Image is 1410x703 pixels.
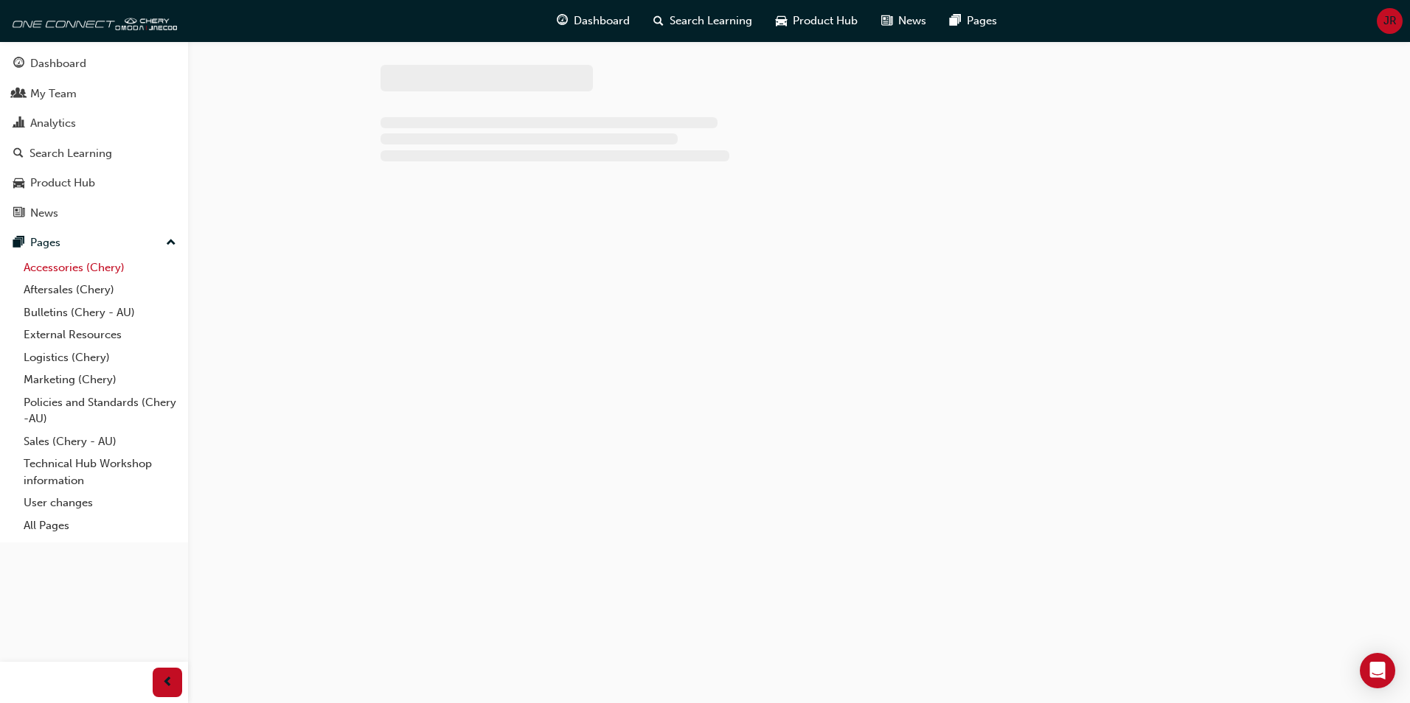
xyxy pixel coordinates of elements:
[967,13,997,29] span: Pages
[6,169,182,197] a: Product Hub
[776,12,787,30] span: car-icon
[30,55,86,72] div: Dashboard
[6,47,182,229] button: DashboardMy TeamAnalyticsSearch LearningProduct HubNews
[881,12,892,30] span: news-icon
[6,50,182,77] a: Dashboard
[6,229,182,256] button: Pages
[18,452,182,492] a: Technical Hub Workshop information
[6,110,182,137] a: Analytics
[793,13,858,29] span: Product Hub
[6,140,182,167] a: Search Learning
[13,177,24,190] span: car-icon
[13,117,24,130] span: chart-icon
[162,674,173,692] span: prev-icon
[7,6,177,35] img: oneconnect
[653,12,664,30] span: search-icon
[1377,8,1403,34] button: JR
[938,6,1009,36] a: pages-iconPages
[30,205,58,222] div: News
[898,13,926,29] span: News
[13,237,24,250] span: pages-icon
[557,12,568,30] span: guage-icon
[13,207,24,220] span: news-icon
[13,147,24,161] span: search-icon
[30,175,95,192] div: Product Hub
[18,368,182,391] a: Marketing (Chery)
[30,234,60,251] div: Pages
[166,234,176,253] span: up-icon
[950,12,961,30] span: pages-icon
[6,80,182,108] a: My Team
[18,492,182,514] a: User changes
[13,57,24,71] span: guage-icon
[574,13,630,29] span: Dashboard
[670,13,752,29] span: Search Learning
[18,279,182,301] a: Aftersales (Chery)
[6,200,182,227] a: News
[18,256,182,279] a: Accessories (Chery)
[18,346,182,369] a: Logistics (Chery)
[30,85,77,102] div: My Team
[30,115,76,132] div: Analytics
[13,88,24,101] span: people-icon
[18,514,182,537] a: All Pages
[29,145,112,162] div: Search Learning
[1383,13,1397,29] span: JR
[18,323,182,346] a: External Resources
[18,301,182,324] a: Bulletins (Chery - AU)
[18,430,182,453] a: Sales (Chery - AU)
[1360,653,1395,688] div: Open Intercom Messenger
[545,6,642,36] a: guage-iconDashboard
[764,6,869,36] a: car-iconProduct Hub
[869,6,938,36] a: news-iconNews
[642,6,764,36] a: search-iconSearch Learning
[18,391,182,430] a: Policies and Standards (Chery -AU)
